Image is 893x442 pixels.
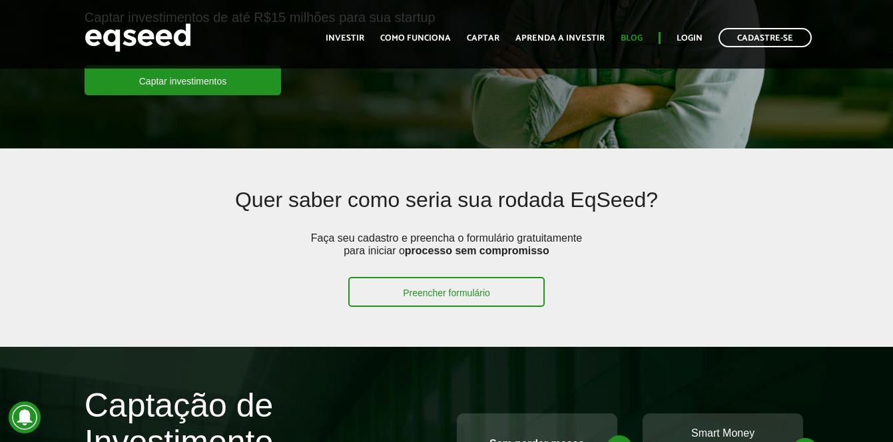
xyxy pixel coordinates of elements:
[307,232,587,277] p: Faça seu cadastro e preencha o formulário gratuitamente para iniciar o
[326,34,364,43] a: Investir
[159,188,735,232] h2: Quer saber como seria sua rodada EqSeed?
[467,34,499,43] a: Captar
[719,28,812,47] a: Cadastre-se
[348,277,545,307] a: Preencher formulário
[380,34,451,43] a: Como funciona
[677,34,703,43] a: Login
[515,34,605,43] a: Aprenda a investir
[85,65,282,95] a: Captar investimentos
[405,245,549,256] strong: processo sem compromisso
[621,34,643,43] a: Blog
[85,20,191,55] img: EqSeed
